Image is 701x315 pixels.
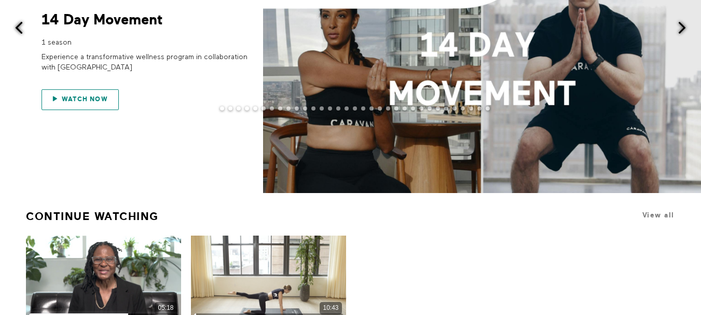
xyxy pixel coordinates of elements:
a: Continue Watching [26,206,159,227]
div: 05:18 [158,304,173,312]
div: 10:43 [323,304,338,312]
a: View all [642,211,675,219]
